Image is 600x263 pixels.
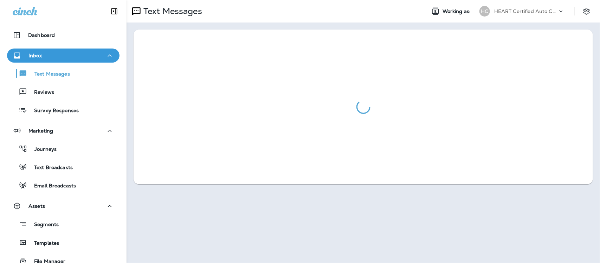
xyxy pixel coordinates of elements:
[7,235,120,250] button: Templates
[7,103,120,117] button: Survey Responses
[28,32,55,38] p: Dashboard
[27,222,59,229] p: Segments
[28,203,45,209] p: Assets
[28,128,53,134] p: Marketing
[494,8,557,14] p: HEART Certified Auto Care
[7,217,120,232] button: Segments
[7,178,120,193] button: Email Broadcasts
[27,240,59,247] p: Templates
[27,146,57,153] p: Journeys
[27,165,73,171] p: Text Broadcasts
[443,8,472,14] span: Working as:
[7,124,120,138] button: Marketing
[104,4,124,18] button: Collapse Sidebar
[7,199,120,213] button: Assets
[27,183,76,190] p: Email Broadcasts
[28,53,42,58] p: Inbox
[7,160,120,174] button: Text Broadcasts
[27,71,70,78] p: Text Messages
[7,66,120,81] button: Text Messages
[7,49,120,63] button: Inbox
[580,5,593,18] button: Settings
[27,89,54,96] p: Reviews
[27,108,79,114] p: Survey Responses
[7,141,120,156] button: Journeys
[7,28,120,42] button: Dashboard
[141,6,202,17] p: Text Messages
[479,6,490,17] div: HC
[7,84,120,99] button: Reviews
